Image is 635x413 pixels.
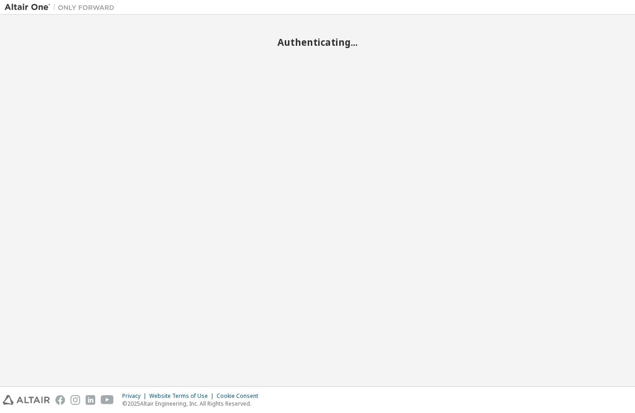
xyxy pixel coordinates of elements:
p: © 2025 Altair Engineering, Inc. All Rights Reserved. [122,400,264,408]
div: Privacy [122,392,149,400]
div: Website Terms of Use [149,392,217,400]
img: Altair One [5,3,119,12]
img: facebook.svg [55,395,65,405]
img: altair_logo.svg [3,395,50,405]
h2: Authenticating... [5,36,630,48]
img: youtube.svg [101,395,114,405]
div: Cookie Consent [217,392,264,400]
img: linkedin.svg [86,395,95,405]
img: instagram.svg [71,395,80,405]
